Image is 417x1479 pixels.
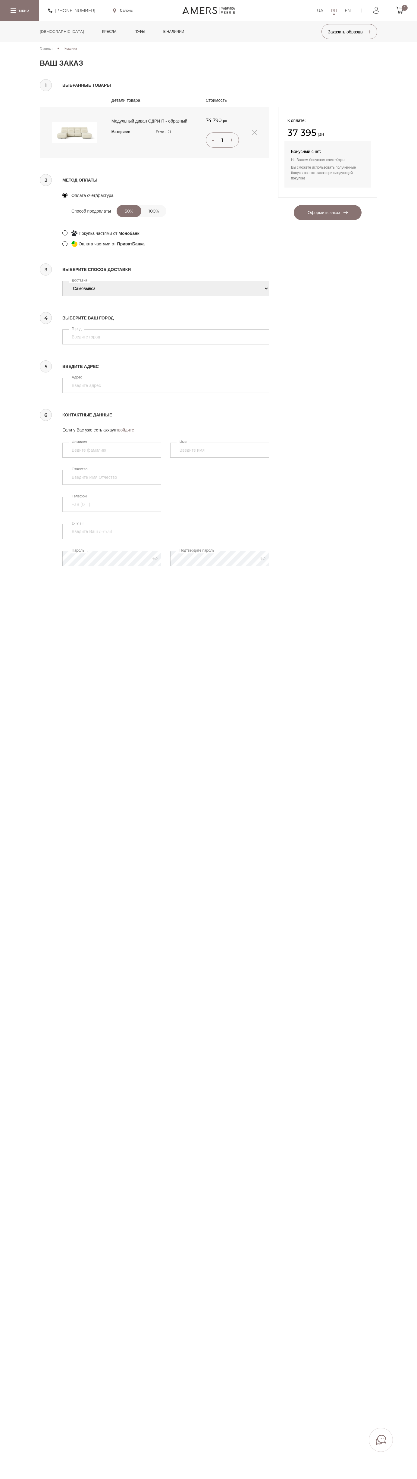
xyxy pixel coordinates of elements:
[159,21,189,42] a: в наличии
[40,79,52,91] span: 1
[98,21,121,42] a: Кресла
[287,127,368,138] span: грн
[71,207,111,215] p: Способ предоплаты
[69,439,90,445] label: Фамилия
[62,363,269,370] span: Введите адрес
[40,46,52,51] a: Главная
[291,148,364,155] span: Бонусный счет:
[177,439,190,445] label: Имя
[291,165,364,181] p: Вы сможете использовать полученные бонусы за этот заказ при следующей покупке!
[62,266,269,273] span: Выберите способ доставки
[308,210,348,215] span: Оформить заказ
[62,378,269,393] input: Введите адрес
[71,192,114,199] span: Оплата счет/фактура
[62,329,269,344] input: Введите город
[111,117,191,125] p: Модульный диван ОДРИ П - образный
[40,312,52,324] span: 4
[156,129,171,134] span: Etna - 21
[287,117,368,124] p: К оплате:
[52,117,97,148] img: 3072_m_1.jpg
[130,21,150,42] a: Пуфы
[62,470,161,485] input: Введите Имя Отчество
[206,117,222,123] span: 74 790
[118,427,134,433] a: войдите
[206,117,257,123] span: грн
[402,5,408,11] span: 1
[117,240,145,248] span: ПриватБанка
[40,59,377,68] h1: Ваш заказ
[336,157,345,162] b: грн
[35,21,89,42] a: [DEMOGRAPHIC_DATA]
[177,547,217,553] label: Подтвердите пароль
[40,409,52,421] span: 6
[69,466,90,472] label: Отчество
[62,314,269,322] span: Выберите ваш город
[62,497,161,512] input: +38 (0__) __ ___
[331,7,337,14] a: RU
[141,205,166,217] label: 100%
[62,176,269,184] span: Метод оплаты
[111,129,130,134] span: Материал:
[113,8,133,13] a: Салоны
[69,325,84,332] label: Город
[317,7,323,14] a: UA
[118,230,139,237] span: Монобанк
[69,547,87,553] label: Пароль
[117,205,142,217] label: 50%
[40,81,269,89] span: Выбранные товары
[328,29,371,35] span: Заказать образцы
[79,240,116,248] span: Оплата частями от
[69,374,85,380] label: Адрес
[79,230,117,237] span: Покупка частями от
[345,7,351,14] a: EN
[62,411,269,419] span: Контактные данные
[227,135,236,145] button: +
[321,24,377,39] button: Заказать образцы
[170,443,269,458] input: Введите имя
[111,97,191,104] span: Детали товара
[208,135,218,145] button: -
[40,263,52,276] span: 3
[62,524,161,539] input: Введите Ваш e-mail
[221,137,223,143] span: 1
[69,493,90,499] label: Телефон
[40,360,52,372] span: 5
[69,520,86,526] label: E-mail
[336,157,339,162] span: 0
[62,426,269,434] p: Если у Вас уже есть аккаунт
[291,157,364,163] p: На Вашем бонусном счете:
[62,443,161,458] input: Ведите фамилию
[287,127,316,138] span: 37 395
[69,277,90,283] label: Доставка
[206,97,257,104] span: Стоимость
[294,205,362,220] button: Оформить заказ
[48,7,95,14] a: [PHONE_NUMBER]
[40,174,52,186] span: 2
